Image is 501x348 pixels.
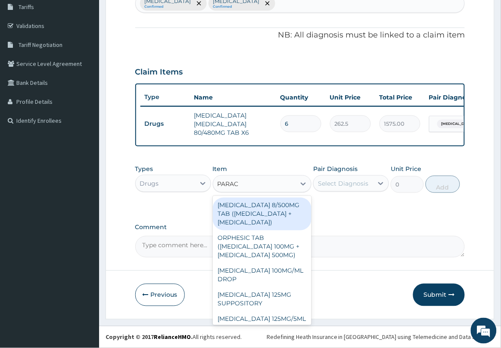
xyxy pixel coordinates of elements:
label: Types [135,165,153,173]
span: Tariffs [19,3,34,11]
button: Previous [135,284,185,306]
h3: Claim Items [135,68,183,77]
div: Minimize live chat window [141,4,162,25]
small: Confirmed [213,5,260,9]
div: [MEDICAL_DATA] 100MG/ML DROP [213,263,312,287]
td: [MEDICAL_DATA] [MEDICAL_DATA] 80/480MG TAB X6 [190,107,276,141]
textarea: Type your message and hit 'Enter' [4,235,164,265]
img: d_794563401_company_1708531726252_794563401 [16,43,35,65]
label: Pair Diagnosis [313,165,358,173]
strong: Copyright © 2017 . [106,333,193,341]
a: RelianceHMO [154,333,191,341]
td: Drugs [140,116,190,132]
div: [MEDICAL_DATA] 125MG SUPPOSITORY [213,287,312,311]
th: Quantity [276,89,326,106]
span: Tariff Negotiation [19,41,62,49]
button: Submit [413,284,465,306]
div: [MEDICAL_DATA] 125MG/5ML SUSP PLUS [213,311,312,336]
small: Confirmed [145,5,191,9]
button: Add [426,176,460,193]
footer: All rights reserved. [99,326,501,348]
p: NB: All diagnosis must be linked to a claim item [135,30,465,41]
div: Select Diagnosis [318,179,368,188]
div: Drugs [140,179,159,188]
label: Unit Price [391,165,422,173]
label: Comment [135,224,465,231]
div: Chat with us now [45,48,145,59]
div: ORPHESIC TAB ([MEDICAL_DATA] 100MG +[MEDICAL_DATA] 500MG) [213,230,312,263]
label: Item [213,165,227,173]
th: Total Price [375,89,425,106]
th: Unit Price [326,89,375,106]
div: Redefining Heath Insurance in [GEOGRAPHIC_DATA] using Telemedicine and Data Science! [267,333,495,342]
span: [MEDICAL_DATA] wi... [437,120,485,128]
span: We're online! [50,109,119,196]
th: Name [190,89,276,106]
th: Type [140,89,190,105]
div: [MEDICAL_DATA] 8/500MG TAB ([MEDICAL_DATA] + [MEDICAL_DATA]) [213,198,312,230]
